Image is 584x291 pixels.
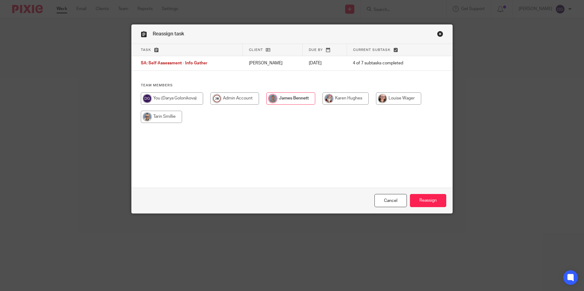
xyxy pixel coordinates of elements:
[249,60,297,66] p: [PERSON_NAME]
[410,194,446,207] input: Reassign
[437,31,443,39] a: Close this dialog window
[309,48,323,52] span: Due by
[353,48,391,52] span: Current subtask
[347,56,428,71] td: 4 of 7 subtasks completed
[141,48,151,52] span: Task
[249,48,263,52] span: Client
[374,194,407,207] a: Close this dialog window
[141,83,443,88] h4: Team members
[309,60,341,66] p: [DATE]
[153,31,184,36] span: Reassign task
[141,61,208,66] span: SA: Self-Assessment - Info Gather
